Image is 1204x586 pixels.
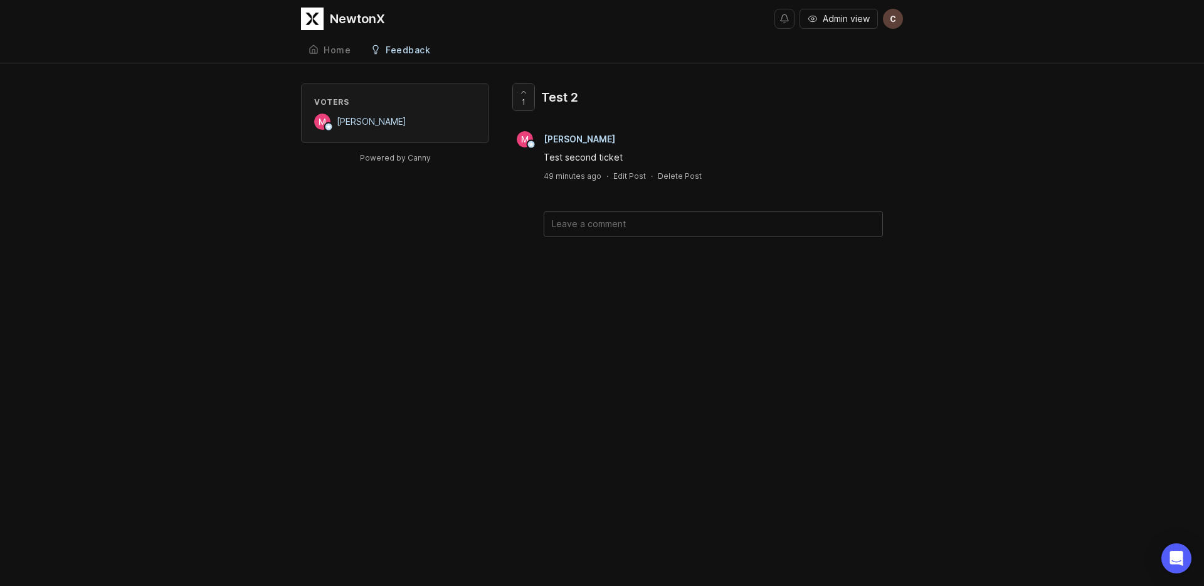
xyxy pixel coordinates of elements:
img: Marco Li [517,131,533,147]
span: 1 [522,97,525,107]
a: Powered by Canny [358,151,433,165]
div: Open Intercom Messenger [1161,543,1191,573]
span: Admin view [823,13,870,25]
div: Test 2 [541,88,578,106]
a: Feedback [363,38,438,63]
div: Delete Post [658,171,702,181]
a: Marco Li[PERSON_NAME] [314,114,406,130]
div: Test second ticket [544,151,883,164]
img: member badge [324,122,334,132]
div: · [606,171,608,181]
div: Feedback [386,46,430,55]
img: Marco Li [314,114,330,130]
img: member badge [527,140,536,149]
img: NewtonX logo [301,8,324,30]
img: connor nelson [883,9,903,29]
div: NewtonX [330,13,385,25]
button: Admin view [800,9,878,29]
span: [PERSON_NAME] [544,134,615,144]
span: [PERSON_NAME] [337,116,406,127]
div: Edit Post [613,171,646,181]
a: Marco Li[PERSON_NAME] [509,131,625,147]
a: 49 minutes ago [544,171,601,181]
a: Home [301,38,358,63]
button: Notifications [774,9,795,29]
button: 1 [512,83,535,111]
div: Voters [314,97,476,107]
div: Home [324,46,351,55]
div: · [651,171,653,181]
